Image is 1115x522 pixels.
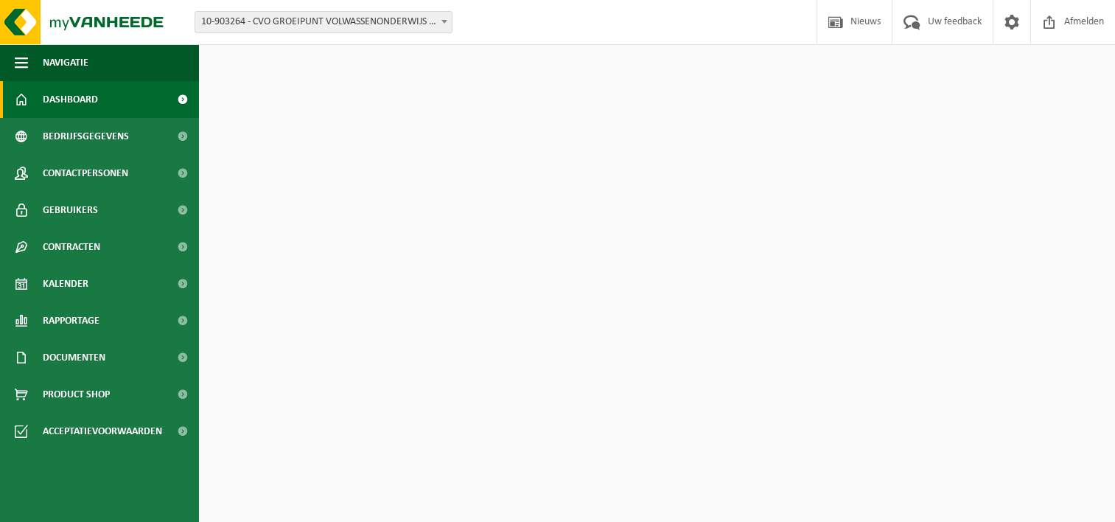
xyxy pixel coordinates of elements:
span: Documenten [43,339,105,376]
span: Contactpersonen [43,155,128,192]
span: Contracten [43,229,100,265]
span: Kalender [43,265,88,302]
span: 10-903264 - CVO GROEIPUNT VOLWASSENONDERWIJS - LOKEREN [195,12,452,32]
span: Navigatie [43,44,88,81]
span: Product Shop [43,376,110,413]
span: 10-903264 - CVO GROEIPUNT VOLWASSENONDERWIJS - LOKEREN [195,11,452,33]
span: Rapportage [43,302,99,339]
span: Dashboard [43,81,98,118]
span: Bedrijfsgegevens [43,118,129,155]
span: Gebruikers [43,192,98,229]
span: Acceptatievoorwaarden [43,413,162,450]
